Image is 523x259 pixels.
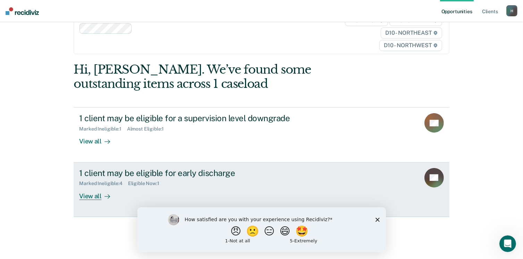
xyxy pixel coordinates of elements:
[137,207,386,252] iframe: Survey by Kim from Recidiviz
[506,5,517,16] button: H
[128,181,165,186] div: Eligible Now : 1
[74,162,449,217] a: 1 client may be eligible for early dischargeMarked Ineligible:4Eligible Now:1View all
[79,186,118,200] div: View all
[379,40,442,51] span: D10 - NORTHWEST
[79,168,323,178] div: 1 client may be eligible for early discharge
[79,113,323,123] div: 1 client may be eligible for a supervision level downgrade
[381,27,442,39] span: D10 - NORTHEAST
[74,62,374,91] div: Hi, [PERSON_NAME]. We’ve found some outstanding items across 1 caseload
[6,7,39,15] img: Recidiviz
[79,126,127,132] div: Marked Ineligible : 1
[79,181,128,186] div: Marked Ineligible : 4
[127,126,170,132] div: Almost Eligible : 1
[79,132,118,145] div: View all
[499,235,516,252] iframe: Intercom live chat
[74,107,449,162] a: 1 client may be eligible for a supervision level downgradeMarked Ineligible:1Almost Eligible:1Vie...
